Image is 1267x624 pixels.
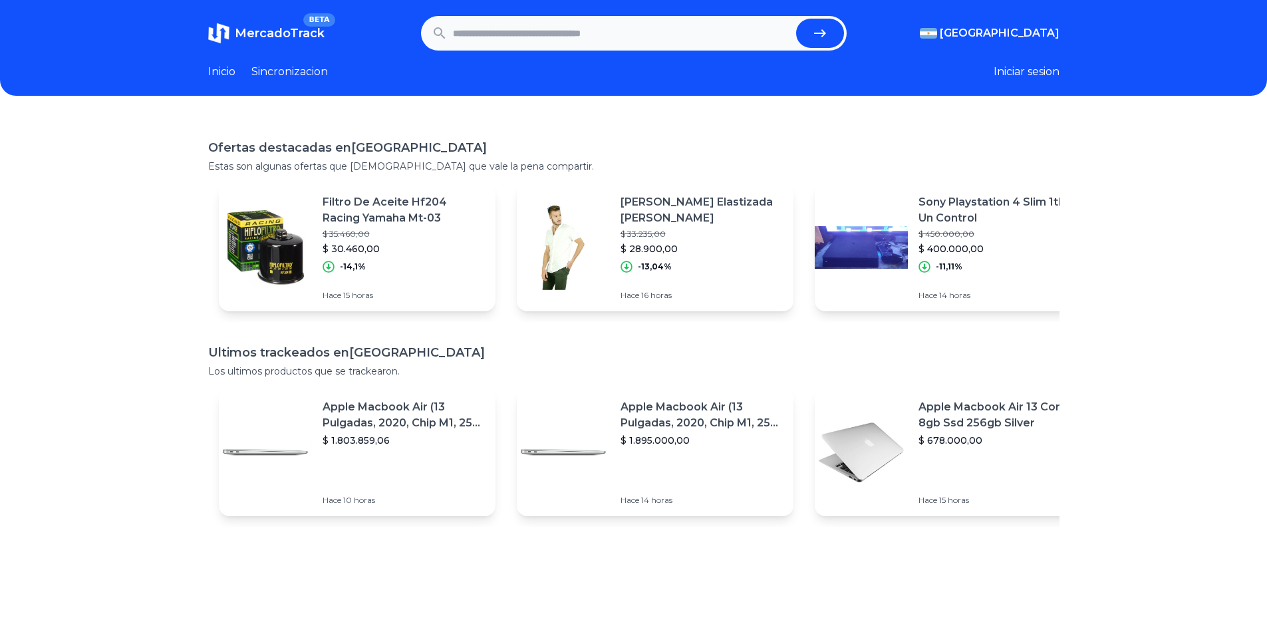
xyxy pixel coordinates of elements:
[323,242,485,255] p: $ 30.460,00
[303,13,335,27] span: BETA
[208,365,1059,378] p: Los ultimos productos que se trackearon.
[517,406,610,499] img: Featured image
[815,184,1091,311] a: Featured imageSony Playstation 4 Slim 1tb Y Un Control$ 450.000,00$ 400.000,00-11,11%Hace 14 horas
[638,261,672,272] p: -13,04%
[621,290,783,301] p: Hace 16 horas
[918,290,1081,301] p: Hace 14 horas
[815,201,908,294] img: Featured image
[918,434,1081,447] p: $ 678.000,00
[219,201,312,294] img: Featured image
[219,184,495,311] a: Featured imageFiltro De Aceite Hf204 Racing Yamaha Mt-03$ 35.460,00$ 30.460,00-14,1%Hace 15 horas
[918,399,1081,431] p: Apple Macbook Air 13 Core I5 8gb Ssd 256gb Silver
[323,290,485,301] p: Hace 15 horas
[920,28,937,39] img: Argentina
[517,201,610,294] img: Featured image
[815,389,1091,516] a: Featured imageApple Macbook Air 13 Core I5 8gb Ssd 256gb Silver$ 678.000,00Hace 15 horas
[920,25,1059,41] button: [GEOGRAPHIC_DATA]
[323,194,485,226] p: Filtro De Aceite Hf204 Racing Yamaha Mt-03
[621,242,783,255] p: $ 28.900,00
[208,138,1059,157] h1: Ofertas destacadas en [GEOGRAPHIC_DATA]
[621,495,783,506] p: Hace 14 horas
[936,261,962,272] p: -11,11%
[208,343,1059,362] h1: Ultimos trackeados en [GEOGRAPHIC_DATA]
[940,25,1059,41] span: [GEOGRAPHIC_DATA]
[918,495,1081,506] p: Hace 15 horas
[621,399,783,431] p: Apple Macbook Air (13 Pulgadas, 2020, Chip M1, 256 Gb De Ssd, 8 Gb De Ram) - Plata
[918,229,1081,239] p: $ 450.000,00
[918,194,1081,226] p: Sony Playstation 4 Slim 1tb Y Un Control
[323,434,485,447] p: $ 1.803.859,06
[918,242,1081,255] p: $ 400.000,00
[208,23,229,44] img: MercadoTrack
[323,399,485,431] p: Apple Macbook Air (13 Pulgadas, 2020, Chip M1, 256 Gb De Ssd, 8 Gb De Ram) - Plata
[208,64,235,80] a: Inicio
[621,194,783,226] p: [PERSON_NAME] Elastizada [PERSON_NAME]
[208,23,325,44] a: MercadoTrackBETA
[219,389,495,516] a: Featured imageApple Macbook Air (13 Pulgadas, 2020, Chip M1, 256 Gb De Ssd, 8 Gb De Ram) - Plata$...
[621,434,783,447] p: $ 1.895.000,00
[621,229,783,239] p: $ 33.235,00
[323,229,485,239] p: $ 35.460,00
[208,160,1059,173] p: Estas son algunas ofertas que [DEMOGRAPHIC_DATA] que vale la pena compartir.
[994,64,1059,80] button: Iniciar sesion
[235,26,325,41] span: MercadoTrack
[815,406,908,499] img: Featured image
[219,406,312,499] img: Featured image
[517,389,793,516] a: Featured imageApple Macbook Air (13 Pulgadas, 2020, Chip M1, 256 Gb De Ssd, 8 Gb De Ram) - Plata$...
[340,261,366,272] p: -14,1%
[517,184,793,311] a: Featured image[PERSON_NAME] Elastizada [PERSON_NAME]$ 33.235,00$ 28.900,00-13,04%Hace 16 horas
[323,495,485,506] p: Hace 10 horas
[251,64,328,80] a: Sincronizacion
